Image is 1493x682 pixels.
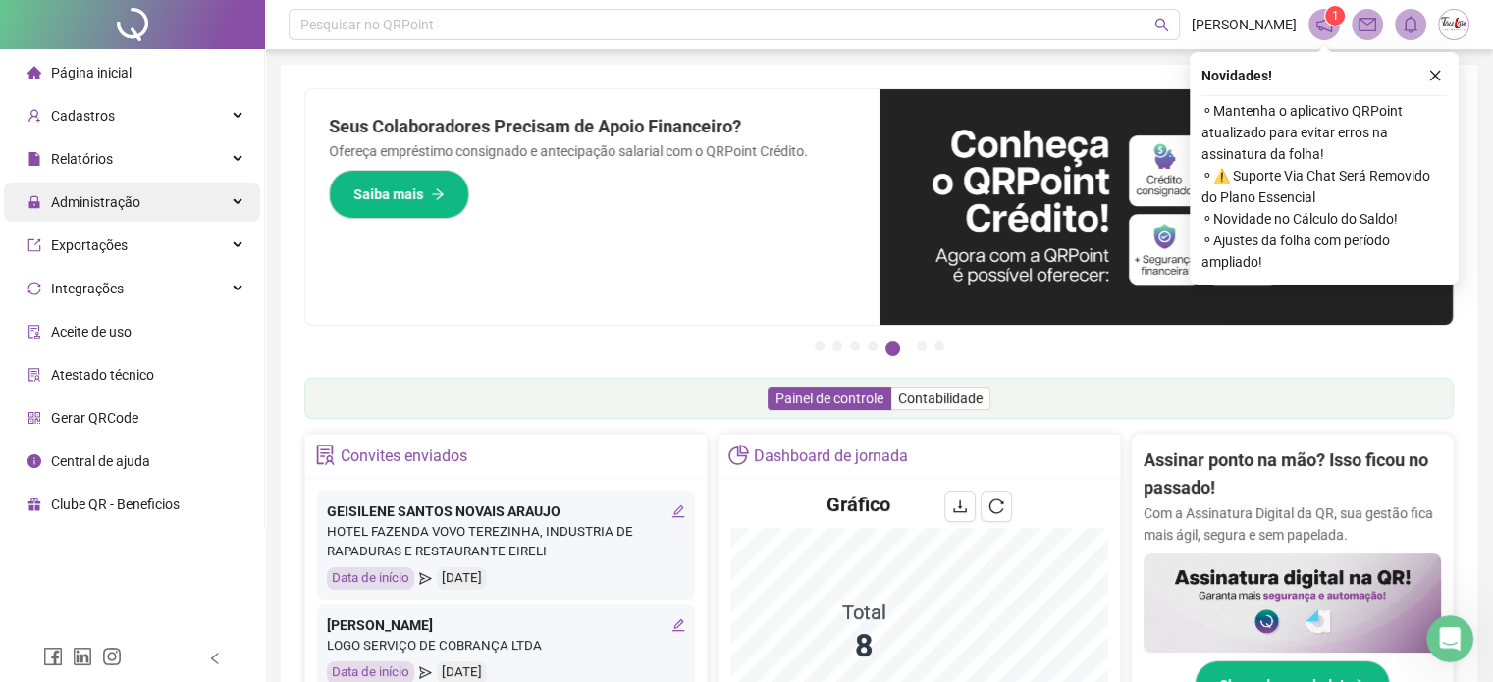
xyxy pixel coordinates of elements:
[327,500,685,522] div: GEISILENE SANTOS NOVAIS ARAUJO
[826,491,890,518] h4: Gráfico
[1426,615,1473,662] iframe: Intercom live chat
[754,440,908,473] div: Dashboard de jornada
[27,368,41,382] span: solution
[27,282,41,295] span: sync
[1201,208,1447,230] span: ⚬ Novidade no Cálculo do Saldo!
[327,567,414,590] div: Data de início
[27,238,41,252] span: export
[51,194,140,210] span: Administração
[208,652,222,665] span: left
[1201,65,1272,86] span: Novidades !
[27,109,41,123] span: user-add
[1144,502,1441,546] p: Com a Assinatura Digital da QR, sua gestão fica mais ágil, segura e sem papelada.
[51,410,138,426] span: Gerar QRCode
[868,341,878,351] button: 4
[898,391,983,406] span: Contabilidade
[1315,16,1333,33] span: notification
[1439,10,1468,39] img: 26733
[419,567,432,590] span: send
[988,498,1004,514] span: reload
[73,647,92,666] span: linkedin
[815,341,825,351] button: 1
[27,325,41,339] span: audit
[51,324,132,340] span: Aceite de uso
[880,89,1454,325] img: banner%2F11e687cd-1386-4cbd-b13b-7bd81425532d.png
[51,497,180,512] span: Clube QR - Beneficios
[329,113,856,140] h2: Seus Colaboradores Precisam de Apoio Financeiro?
[27,195,41,209] span: lock
[51,237,128,253] span: Exportações
[431,187,445,201] span: arrow-right
[1201,230,1447,273] span: ⚬ Ajustes da folha com período ampliado!
[315,445,336,465] span: solution
[1359,16,1376,33] span: mail
[1154,18,1169,32] span: search
[952,498,968,514] span: download
[1325,6,1345,26] sup: 1
[671,618,685,632] span: edit
[51,65,132,80] span: Página inicial
[27,152,41,166] span: file
[329,170,469,219] button: Saiba mais
[850,341,860,351] button: 3
[934,341,944,351] button: 7
[27,66,41,79] span: home
[51,151,113,167] span: Relatórios
[728,445,749,465] span: pie-chart
[27,411,41,425] span: qrcode
[1428,69,1442,82] span: close
[1332,9,1339,23] span: 1
[329,140,856,162] p: Ofereça empréstimo consignado e antecipação salarial com o QRPoint Crédito.
[327,614,685,636] div: [PERSON_NAME]
[43,647,63,666] span: facebook
[27,454,41,468] span: info-circle
[832,341,842,351] button: 2
[51,367,154,383] span: Atestado técnico
[327,636,685,656] div: LOGO SERVIÇO DE COBRANÇA LTDA
[1402,16,1419,33] span: bell
[1201,100,1447,165] span: ⚬ Mantenha o aplicativo QRPoint atualizado para evitar erros na assinatura da folha!
[671,504,685,518] span: edit
[51,281,124,296] span: Integrações
[51,453,150,469] span: Central de ajuda
[51,108,115,124] span: Cadastros
[1201,165,1447,208] span: ⚬ ⚠️ Suporte Via Chat Será Removido do Plano Essencial
[917,341,927,351] button: 6
[885,341,900,356] button: 5
[775,391,883,406] span: Painel de controle
[1144,446,1441,502] h2: Assinar ponto na mão? Isso ficou no passado!
[102,647,122,666] span: instagram
[341,440,467,473] div: Convites enviados
[1144,553,1441,653] img: banner%2F02c71560-61a6-44d4-94b9-c8ab97240462.png
[353,184,423,205] span: Saiba mais
[1192,14,1297,35] span: [PERSON_NAME]
[27,498,41,511] span: gift
[437,567,487,590] div: [DATE]
[327,522,685,563] div: HOTEL FAZENDA VOVO TEREZINHA, INDUSTRIA DE RAPADURAS E RESTAURANTE EIRELI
